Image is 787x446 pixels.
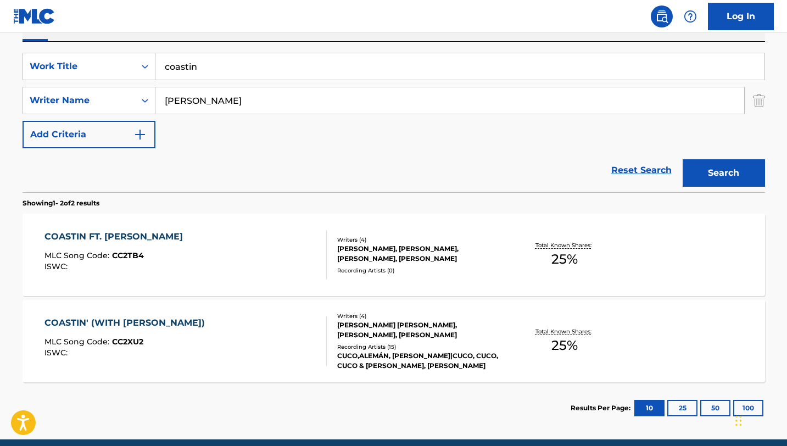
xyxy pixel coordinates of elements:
[753,87,765,114] img: Delete Criterion
[133,128,147,141] img: 9d2ae6d4665cec9f34b9.svg
[634,400,665,416] button: 10
[337,320,503,340] div: [PERSON_NAME] [PERSON_NAME], [PERSON_NAME], [PERSON_NAME]
[651,5,673,27] a: Public Search
[606,158,677,182] a: Reset Search
[655,10,668,23] img: search
[23,53,765,192] form: Search Form
[535,241,594,249] p: Total Known Shares:
[30,60,129,73] div: Work Title
[23,198,99,208] p: Showing 1 - 2 of 2 results
[23,300,765,382] a: COASTIN' (WITH [PERSON_NAME])MLC Song Code:CC2XU2ISWC:Writers (4)[PERSON_NAME] [PERSON_NAME], [PE...
[337,244,503,264] div: [PERSON_NAME], [PERSON_NAME], [PERSON_NAME], [PERSON_NAME]
[551,336,578,355] span: 25 %
[732,393,787,446] iframe: Chat Widget
[112,250,144,260] span: CC2TB4
[23,121,155,148] button: Add Criteria
[551,249,578,269] span: 25 %
[679,5,701,27] div: Help
[44,250,112,260] span: MLC Song Code :
[735,404,742,437] div: Drag
[44,230,188,243] div: COASTIN FT. [PERSON_NAME]
[535,327,594,336] p: Total Known Shares:
[700,400,730,416] button: 50
[337,236,503,244] div: Writers ( 4 )
[684,10,697,23] img: help
[44,348,70,358] span: ISWC :
[708,3,774,30] a: Log In
[44,337,112,347] span: MLC Song Code :
[30,94,129,107] div: Writer Name
[337,351,503,371] div: CUCO,ALEMÁN, [PERSON_NAME]|CUCO, CUCO, CUCO & [PERSON_NAME], [PERSON_NAME]
[667,400,697,416] button: 25
[23,214,765,296] a: COASTIN FT. [PERSON_NAME]MLC Song Code:CC2TB4ISWC:Writers (4)[PERSON_NAME], [PERSON_NAME], [PERSO...
[112,337,143,347] span: CC2XU2
[337,343,503,351] div: Recording Artists ( 15 )
[13,8,55,24] img: MLC Logo
[337,312,503,320] div: Writers ( 4 )
[337,266,503,275] div: Recording Artists ( 0 )
[683,159,765,187] button: Search
[44,261,70,271] span: ISWC :
[571,403,633,413] p: Results Per Page:
[44,316,210,330] div: COASTIN' (WITH [PERSON_NAME])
